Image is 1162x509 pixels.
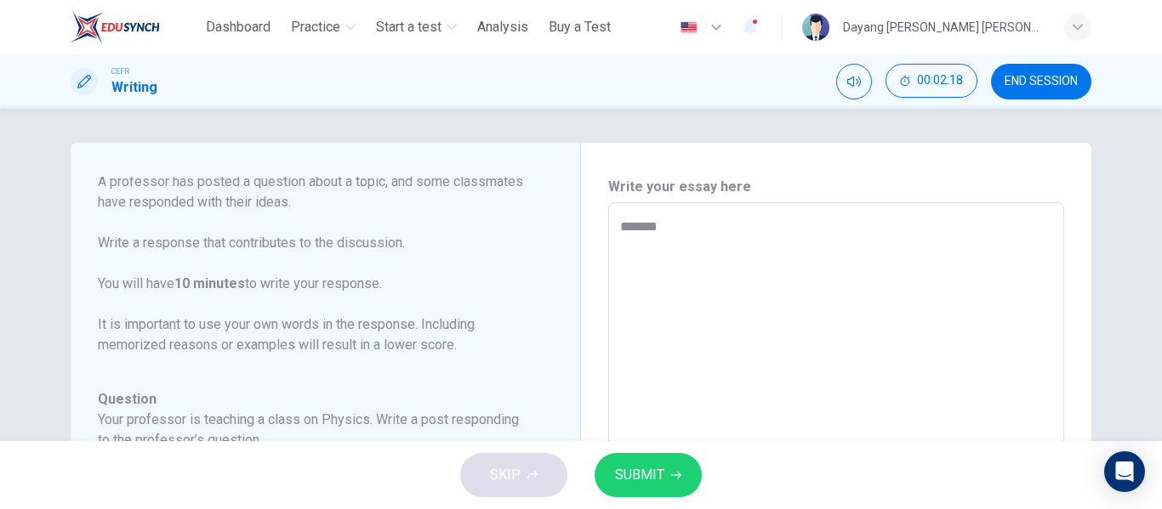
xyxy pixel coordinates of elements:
div: Mute [836,64,872,99]
b: 10 minutes [174,275,245,291]
span: SUBMIT [615,463,664,487]
span: Dashboard [206,17,271,37]
span: Analysis [477,17,528,37]
p: For this task, you will read an online discussion. A professor has posted a question about a topi... [98,131,533,355]
img: ELTC logo [71,10,160,44]
button: Buy a Test [542,12,618,42]
img: Profile picture [802,14,829,41]
h6: Write your essay here [608,177,1064,197]
span: Start a test [376,17,441,37]
button: Dashboard [199,12,277,42]
div: Hide [886,64,977,99]
div: Dayang [PERSON_NAME] [PERSON_NAME] [843,17,1044,37]
button: 00:02:18 [886,64,977,98]
h6: Directions [98,110,533,376]
h1: Writing [111,77,157,98]
button: Analysis [470,12,535,42]
div: Open Intercom Messenger [1104,451,1145,492]
img: en [678,21,699,34]
span: CEFR [111,65,129,77]
button: END SESSION [991,64,1091,99]
a: ELTC logo [71,10,199,44]
button: SUBMIT [595,453,702,497]
h6: Question [98,389,533,410]
span: 00:02:18 [917,74,963,88]
span: Buy a Test [549,17,611,37]
button: Practice [284,12,362,42]
h6: Your professor is teaching a class on Physics. Write a post responding to the professor’s question. [98,410,533,450]
button: Start a test [369,12,464,42]
span: Practice [291,17,340,37]
span: END SESSION [1005,75,1078,88]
